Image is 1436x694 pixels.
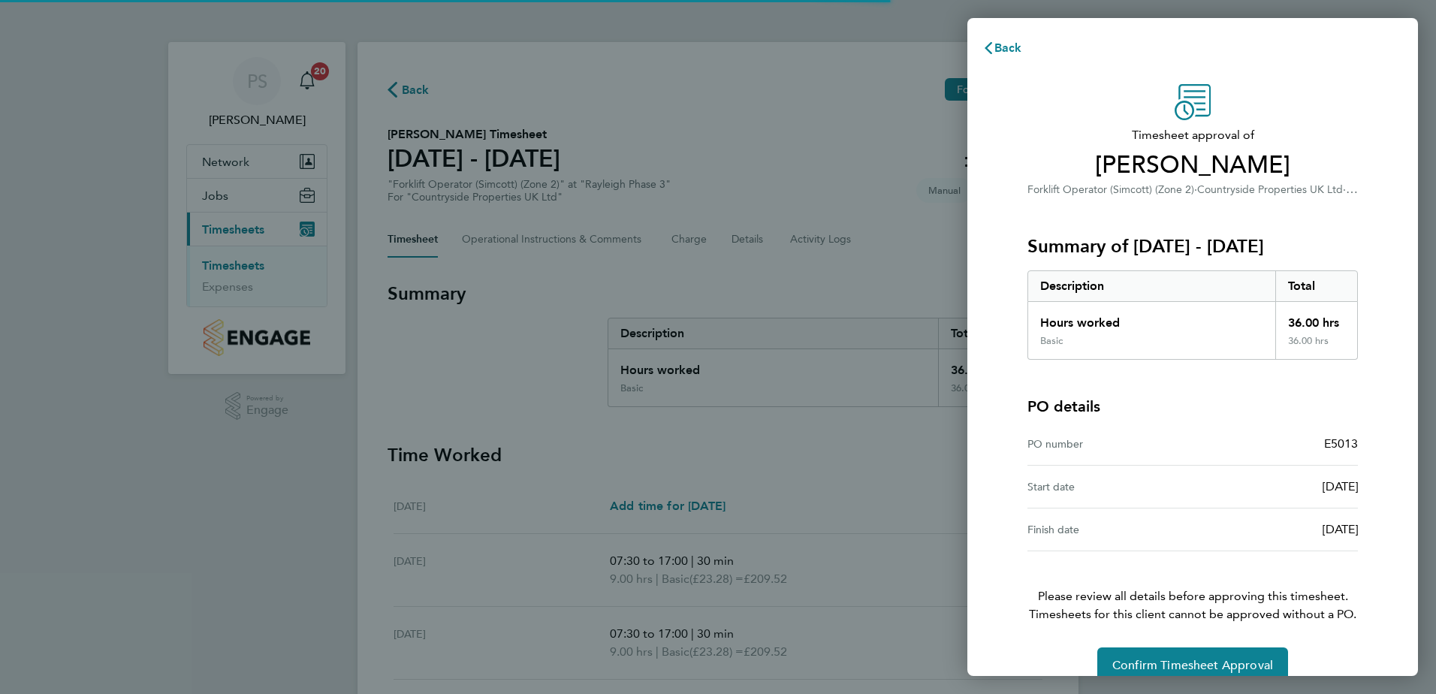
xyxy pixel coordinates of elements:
[1112,658,1273,673] span: Confirm Timesheet Approval
[1197,183,1343,196] span: Countryside Properties UK Ltd
[1275,302,1358,335] div: 36.00 hrs
[1040,335,1063,347] div: Basic
[1193,478,1358,496] div: [DATE]
[1028,302,1275,335] div: Hours worked
[1009,605,1376,623] span: Timesheets for this client cannot be approved without a PO.
[1028,271,1275,301] div: Description
[1027,183,1194,196] span: Forklift Operator (Simcott) (Zone 2)
[1275,271,1358,301] div: Total
[1027,126,1358,144] span: Timesheet approval of
[994,41,1022,55] span: Back
[1009,551,1376,623] p: Please review all details before approving this timesheet.
[1027,150,1358,180] span: [PERSON_NAME]
[1324,436,1358,451] span: E5013
[1193,520,1358,539] div: [DATE]
[967,33,1037,63] button: Back
[1275,335,1358,359] div: 36.00 hrs
[1027,520,1193,539] div: Finish date
[1027,396,1100,417] h4: PO details
[1027,270,1358,360] div: Summary of 25 - 31 Aug 2025
[1194,183,1197,196] span: ·
[1097,647,1288,683] button: Confirm Timesheet Approval
[1027,234,1358,258] h3: Summary of [DATE] - [DATE]
[1027,478,1193,496] div: Start date
[1027,435,1193,453] div: PO number
[1343,182,1358,196] span: ·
